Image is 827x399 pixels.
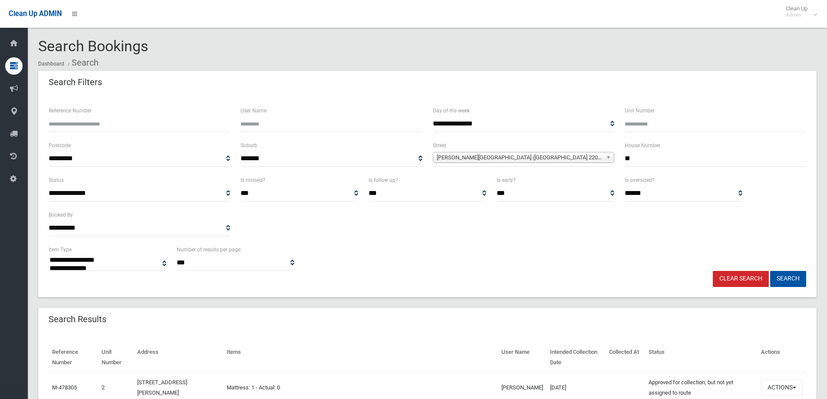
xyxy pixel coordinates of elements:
label: Number of results per page [177,245,241,254]
a: M-478305 [52,384,77,391]
header: Search Filters [38,74,112,91]
label: Is follow up? [369,175,398,185]
span: Search Bookings [38,37,148,55]
label: Is oversized? [625,175,655,185]
th: Reference Number [49,343,98,373]
span: [PERSON_NAME][GEOGRAPHIC_DATA] ([GEOGRAPHIC_DATA] 2200) [437,152,603,163]
header: Search Results [38,311,117,328]
label: Unit Number [625,106,655,115]
label: Reference Number [49,106,92,115]
a: Clear Search [713,271,769,287]
small: Admin [786,12,807,18]
th: Intended Collection Date [547,343,606,373]
th: Actions [758,343,806,373]
label: Postcode [49,141,71,150]
th: Items [223,343,498,373]
label: User Name [241,106,267,115]
a: [STREET_ADDRESS][PERSON_NAME] [137,379,187,396]
th: Status [645,343,758,373]
span: Clean Up [781,5,816,18]
button: Actions [761,379,803,396]
label: House Number [625,141,660,150]
th: User Name [498,343,547,373]
label: Item Type [49,245,72,254]
th: Collected At [606,343,645,373]
button: Search [770,271,806,287]
li: Search [66,55,99,71]
label: Is early? [497,175,516,185]
label: Booked By [49,210,73,220]
span: Clean Up ADMIN [9,10,62,18]
label: Day of the week [433,106,470,115]
label: Street [433,141,446,150]
label: Is missed? [241,175,265,185]
label: Suburb [241,141,257,150]
th: Unit Number [98,343,134,373]
a: Dashboard [38,61,64,67]
th: Address [134,343,223,373]
label: Status [49,175,64,185]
